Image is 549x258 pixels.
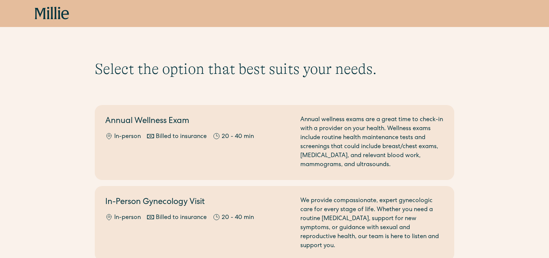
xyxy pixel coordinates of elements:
[156,213,207,222] div: Billed to insurance
[222,132,254,141] div: 20 - 40 min
[105,196,291,209] h2: In-Person Gynecology Visit
[222,213,254,222] div: 20 - 40 min
[114,132,141,141] div: In-person
[105,115,291,128] h2: Annual Wellness Exam
[95,105,454,180] a: Annual Wellness ExamIn-personBilled to insurance20 - 40 minAnnual wellness exams are a great time...
[300,115,444,169] div: Annual wellness exams are a great time to check-in with a provider on your health. Wellness exams...
[300,196,444,250] div: We provide compassionate, expert gynecologic care for every stage of life. Whether you need a rou...
[156,132,207,141] div: Billed to insurance
[114,213,141,222] div: In-person
[95,60,454,78] h1: Select the option that best suits your needs.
